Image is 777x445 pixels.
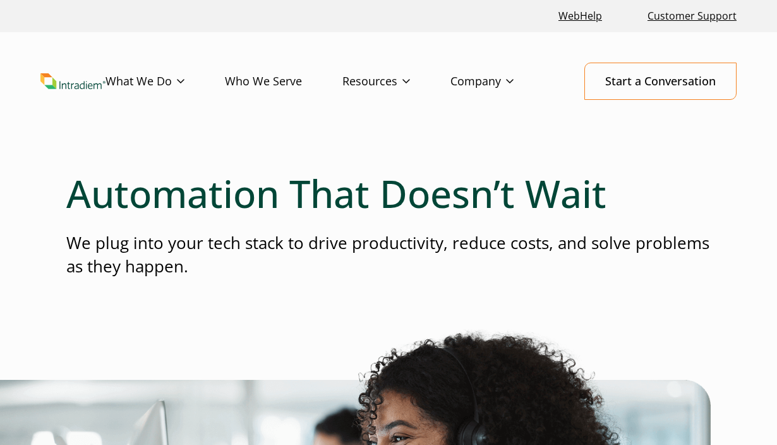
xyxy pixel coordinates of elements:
a: Who We Serve [225,63,342,100]
a: Start a Conversation [584,63,737,100]
a: What We Do [105,63,225,100]
a: Customer Support [642,3,742,30]
img: Intradiem [40,73,105,89]
a: Resources [342,63,450,100]
a: Link opens in a new window [553,3,607,30]
p: We plug into your tech stack to drive productivity, reduce costs, and solve problems as they happen. [66,231,711,279]
a: Link to homepage of Intradiem [40,73,105,89]
a: Company [450,63,554,100]
h1: Automation That Doesn’t Wait [66,171,711,216]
